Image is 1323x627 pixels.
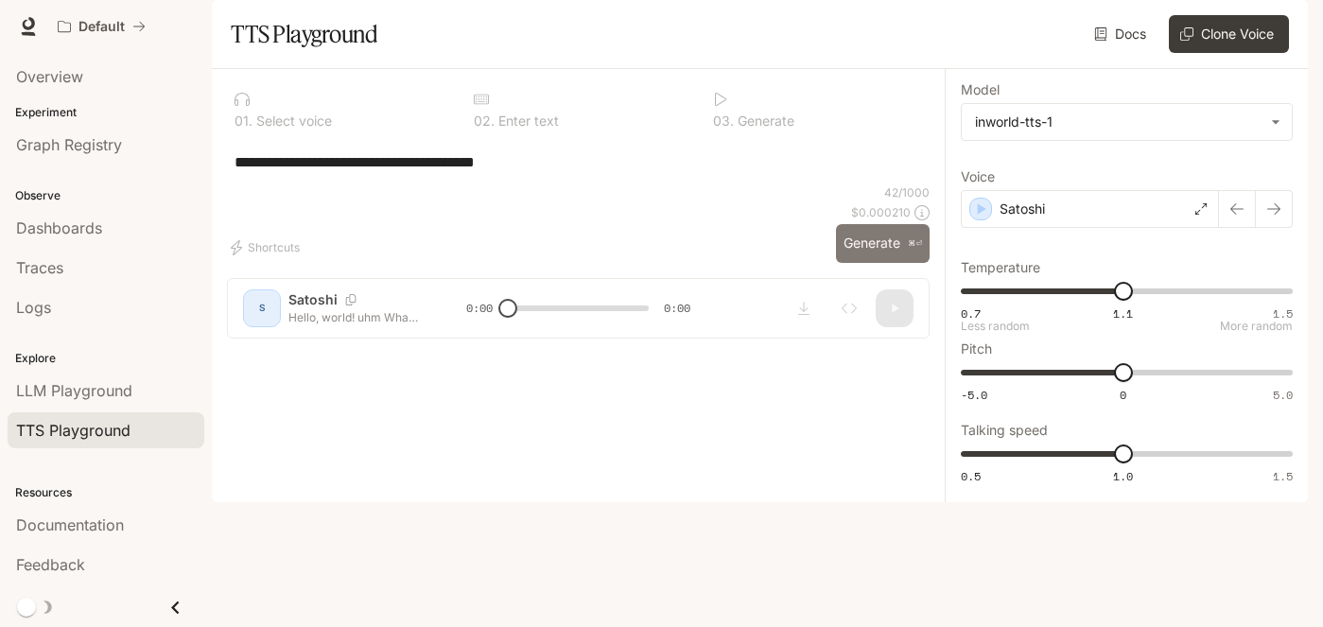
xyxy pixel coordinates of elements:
p: Less random [961,321,1030,332]
span: 1.1 [1113,305,1133,322]
p: Talking speed [961,424,1048,437]
button: Clone Voice [1169,15,1289,53]
div: inworld-tts-1 [962,104,1292,140]
span: 0.7 [961,305,981,322]
p: 0 2 . [474,114,495,128]
button: All workspaces [49,8,154,45]
p: Model [961,83,1000,96]
p: 42 / 1000 [884,184,930,200]
button: Shortcuts [227,233,307,263]
span: -5.0 [961,387,987,403]
span: 1.0 [1113,468,1133,484]
p: Temperature [961,261,1040,274]
p: Default [78,19,125,35]
p: Select voice [252,114,332,128]
p: Enter text [495,114,559,128]
p: Generate [734,114,794,128]
span: 1.5 [1273,468,1293,484]
p: 0 1 . [235,114,252,128]
p: More random [1220,321,1293,332]
p: Voice [961,170,995,183]
span: 5.0 [1273,387,1293,403]
p: 0 3 . [713,114,734,128]
button: Generate⌘⏎ [836,224,930,263]
a: Docs [1090,15,1154,53]
div: inworld-tts-1 [975,113,1262,131]
p: Satoshi [1000,200,1045,218]
p: ⌘⏎ [908,238,922,250]
h1: TTS Playground [231,15,377,53]
p: $ 0.000210 [851,204,911,220]
span: 1.5 [1273,305,1293,322]
p: Pitch [961,342,992,356]
span: 0 [1120,387,1126,403]
span: 0.5 [961,468,981,484]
